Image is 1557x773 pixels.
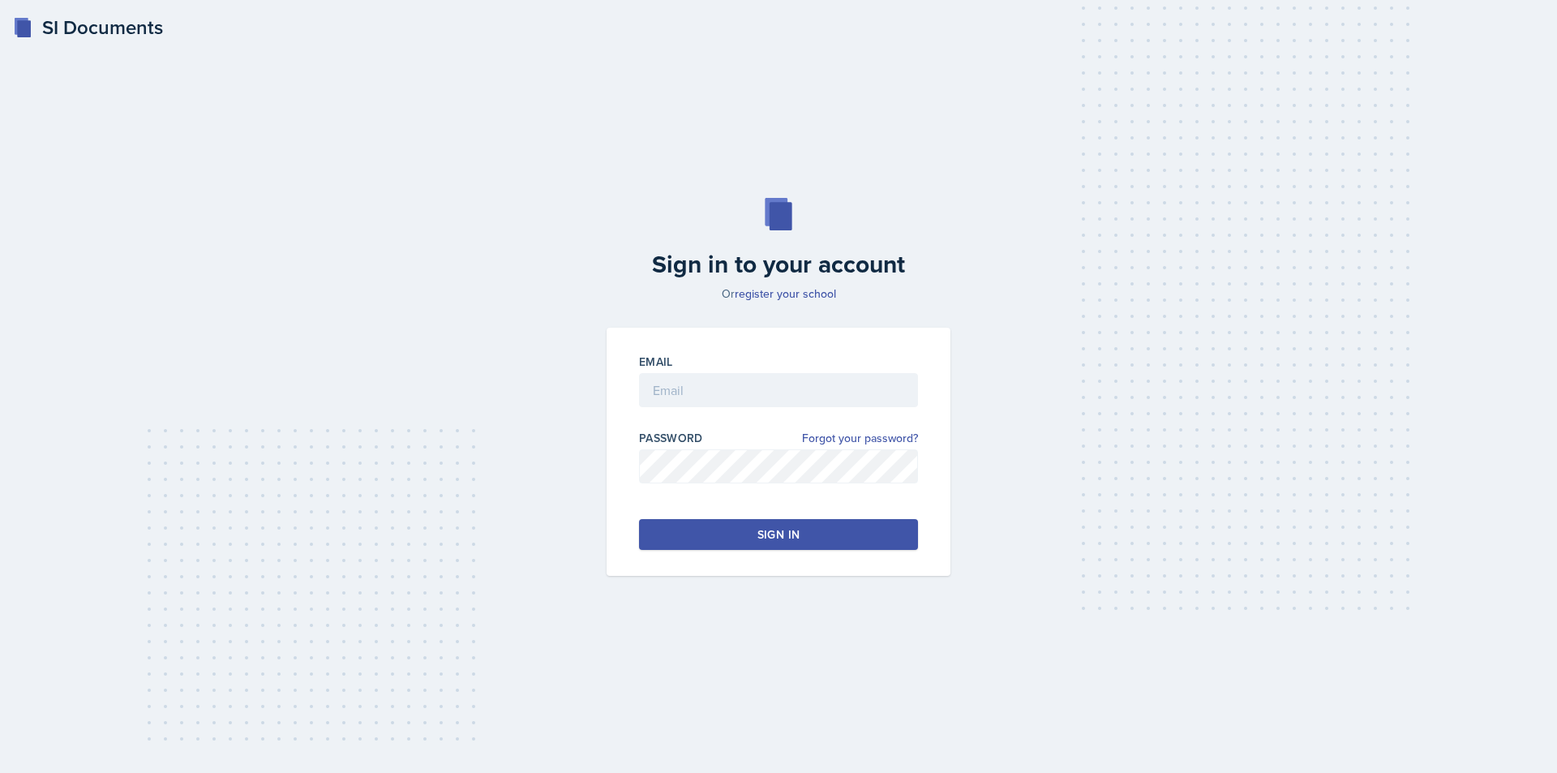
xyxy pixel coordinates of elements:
[597,286,960,302] p: Or
[639,373,918,407] input: Email
[735,286,836,302] a: register your school
[597,250,960,279] h2: Sign in to your account
[802,430,918,447] a: Forgot your password?
[639,430,703,446] label: Password
[639,354,673,370] label: Email
[639,519,918,550] button: Sign in
[757,526,800,543] div: Sign in
[13,13,163,42] a: SI Documents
